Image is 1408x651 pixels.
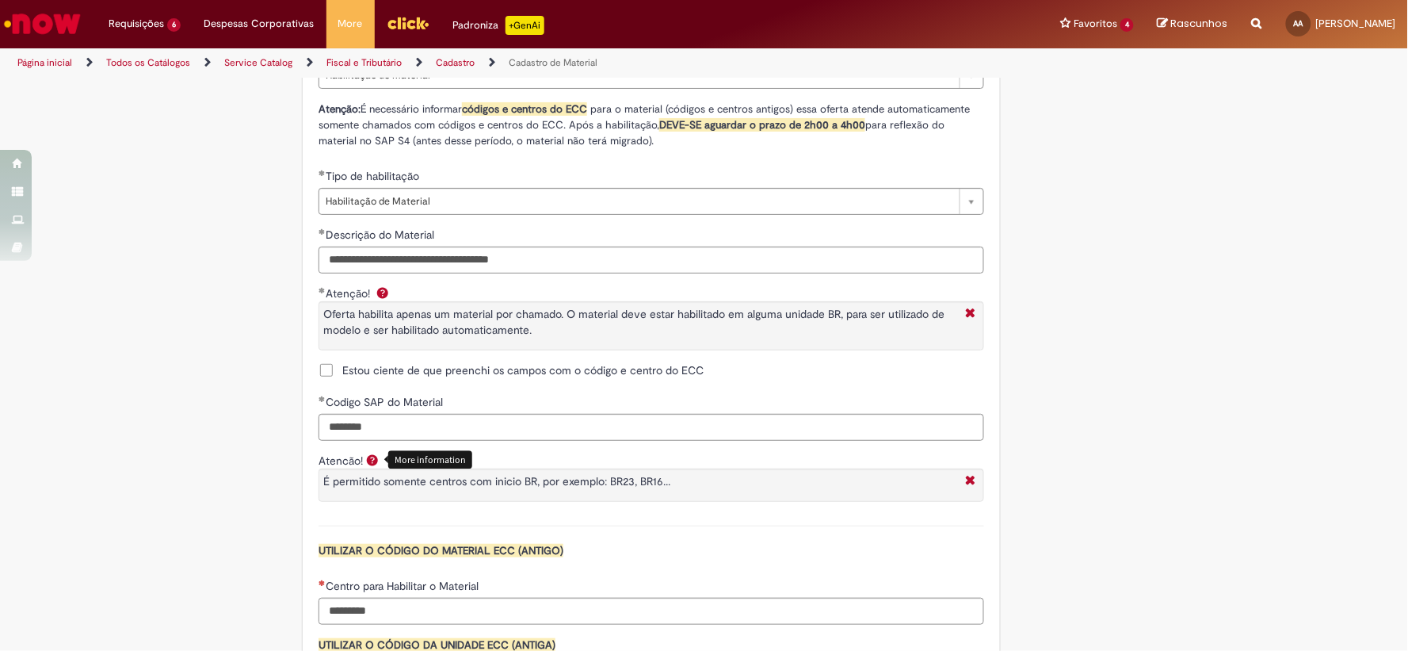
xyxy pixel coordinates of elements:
[387,11,429,35] img: click_logo_yellow_360x200.png
[1074,16,1117,32] span: Favoritos
[326,56,402,69] a: Fiscal e Tributário
[1120,18,1134,32] span: 4
[1171,16,1228,31] span: Rascunhos
[326,579,482,593] span: Centro para Habilitar o Material
[319,544,563,557] span: UTILIZAR O CÓDIGO DO MATERIAL ECC (ANTIGO)
[319,396,326,402] span: Obrigatório Preenchido
[961,306,979,323] i: Fechar More information Por question_aten_o
[319,598,984,625] input: Centro para Habilitar o Material
[1158,17,1228,32] a: Rascunhos
[388,450,472,469] div: More information
[319,454,363,468] label: Atencão!
[436,56,475,69] a: Cadastro
[462,102,587,116] span: códigos e centros do ECC
[17,56,72,69] a: Página inicial
[373,286,392,299] span: Ajuda para Atenção!
[326,395,446,409] span: Codigo SAP do Material
[326,189,952,214] span: Habilitação de Material
[319,414,984,441] input: Codigo SAP do Material
[319,247,984,274] input: Descrição do Material
[363,454,382,466] span: Ajuda para Atencão!
[453,16,544,35] div: Padroniza
[323,306,957,338] p: Oferta habilita apenas um material por chamado. O material deve estar habilitado em alguma unidad...
[106,56,190,69] a: Todos os Catálogos
[12,48,927,78] ul: Trilhas de página
[326,286,373,301] span: Atenção!
[224,56,292,69] a: Service Catalog
[659,118,865,132] strong: DEVE-SE aguardar o prazo de 2h00 a 4h00
[338,16,363,32] span: More
[342,362,704,378] span: Estou ciente de que preenchi os campos com o código e centro do ECC
[319,287,326,293] span: Obrigatório Preenchido
[319,170,326,176] span: Obrigatório Preenchido
[319,228,326,235] span: Obrigatório Preenchido
[319,580,326,586] span: Necessários
[204,16,315,32] span: Despesas Corporativas
[1316,17,1396,30] span: [PERSON_NAME]
[506,16,544,35] p: +GenAi
[1294,18,1303,29] span: AA
[323,473,957,489] p: É permitido somente centros com inicio BR, por exemplo: BR23, BR16...
[326,228,437,242] span: Descrição do Material
[961,473,979,490] i: Fechar More information Por question_atencao
[167,18,181,32] span: 6
[2,8,83,40] img: ServiceNow
[326,169,422,183] span: Tipo de habilitação
[319,102,361,116] strong: Atenção:
[509,56,597,69] a: Cadastro de Material
[109,16,164,32] span: Requisições
[319,102,970,147] span: É necessário informar para o material (códigos e centros antigos) essa oferta atende automaticame...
